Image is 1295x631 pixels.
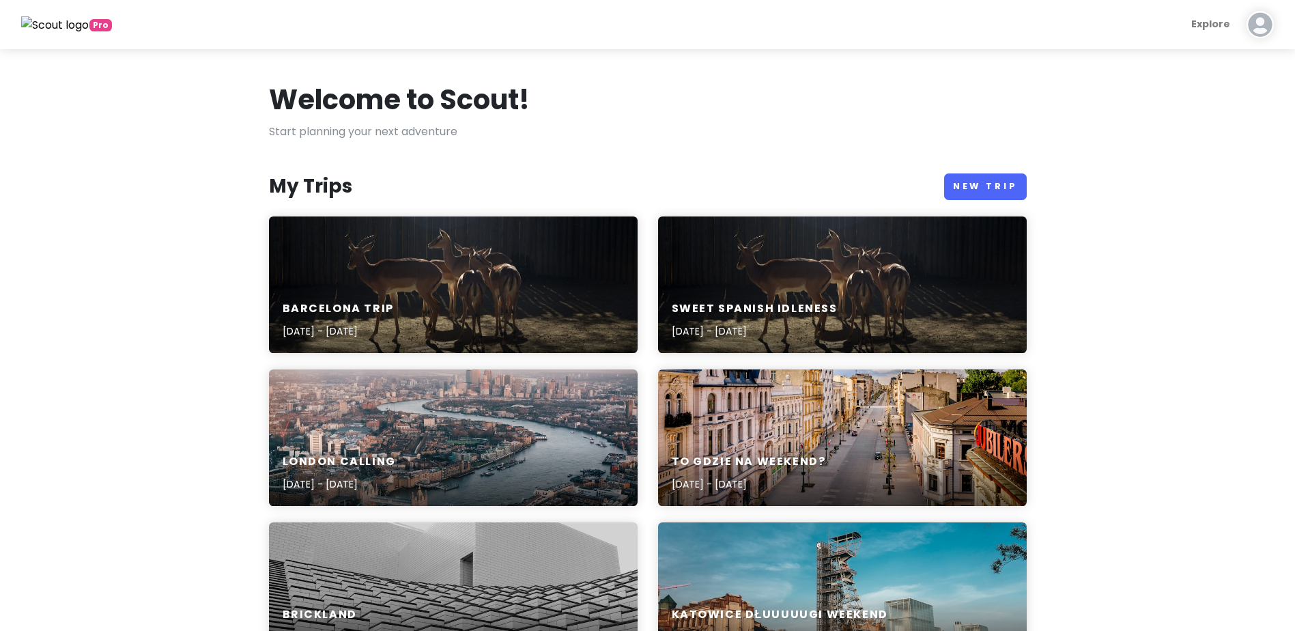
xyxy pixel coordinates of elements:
[658,369,1027,506] a: a city street lined with tall buildings under a cloudy skyTo gdzie na weekend?[DATE] - [DATE]
[672,455,826,469] h6: To gdzie na weekend?
[944,173,1027,200] a: New Trip
[269,123,1027,141] p: Start planning your next adventure
[269,174,352,199] h3: My Trips
[283,324,394,339] p: [DATE] - [DATE]
[21,16,112,33] a: Pro
[1247,11,1274,38] img: User profile
[283,455,396,469] h6: London calling
[672,302,838,316] h6: Sweet spanish idleness
[269,369,638,506] a: aerial photography of London skyline during daytimeLondon calling[DATE] - [DATE]
[21,16,89,34] img: Scout logo
[269,216,638,353] a: brown deerBarcelona Trip[DATE] - [DATE]
[283,608,358,622] h6: Brickland
[283,477,396,492] p: [DATE] - [DATE]
[658,216,1027,353] a: brown deerSweet spanish idleness[DATE] - [DATE]
[1186,11,1236,38] a: Explore
[283,302,394,316] h6: Barcelona Trip
[672,477,826,492] p: [DATE] - [DATE]
[672,608,888,622] h6: Katowice dłuuuuugi weekend
[89,19,112,31] span: greetings, globetrotter
[672,324,838,339] p: [DATE] - [DATE]
[269,82,530,117] h1: Welcome to Scout!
